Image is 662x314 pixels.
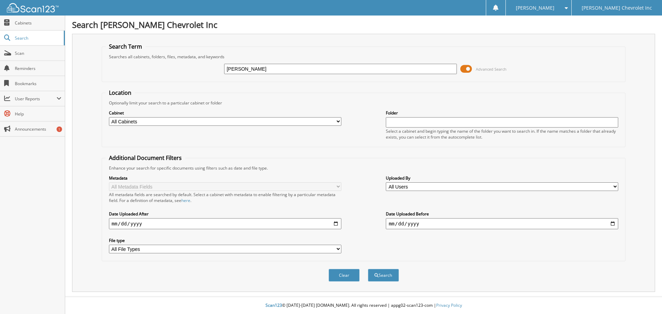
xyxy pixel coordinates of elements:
label: Uploaded By [386,175,618,181]
label: File type [109,237,341,243]
div: All metadata fields are searched by default. Select a cabinet with metadata to enable filtering b... [109,192,341,203]
label: Date Uploaded Before [386,211,618,217]
button: Search [368,269,399,282]
div: © [DATE]-[DATE] [DOMAIN_NAME]. All rights reserved | appg02-scan123-com | [65,297,662,314]
span: Advanced Search [476,67,506,72]
label: Cabinet [109,110,341,116]
div: Select a cabinet and begin typing the name of the folder you want to search in. If the name match... [386,128,618,140]
input: end [386,218,618,229]
input: start [109,218,341,229]
a: here [181,197,190,203]
div: Searches all cabinets, folders, files, metadata, and keywords [106,54,622,60]
div: Enhance your search for specific documents using filters such as date and file type. [106,165,622,171]
span: [PERSON_NAME] Chevrolet Inc [582,6,652,10]
span: Scan [15,50,61,56]
span: [PERSON_NAME] [516,6,554,10]
img: scan123-logo-white.svg [7,3,59,12]
div: 1 [57,126,62,132]
span: Search [15,35,60,41]
div: Optionally limit your search to a particular cabinet or folder [106,100,622,106]
label: Folder [386,110,618,116]
a: Privacy Policy [436,302,462,308]
span: Announcements [15,126,61,132]
label: Metadata [109,175,341,181]
span: Bookmarks [15,81,61,87]
span: Cabinets [15,20,61,26]
legend: Search Term [106,43,146,50]
label: Date Uploaded After [109,211,341,217]
span: Help [15,111,61,117]
span: User Reports [15,96,57,102]
button: Clear [329,269,360,282]
span: Scan123 [265,302,282,308]
legend: Additional Document Filters [106,154,185,162]
legend: Location [106,89,135,97]
h1: Search [PERSON_NAME] Chevrolet Inc [72,19,655,30]
span: Reminders [15,65,61,71]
